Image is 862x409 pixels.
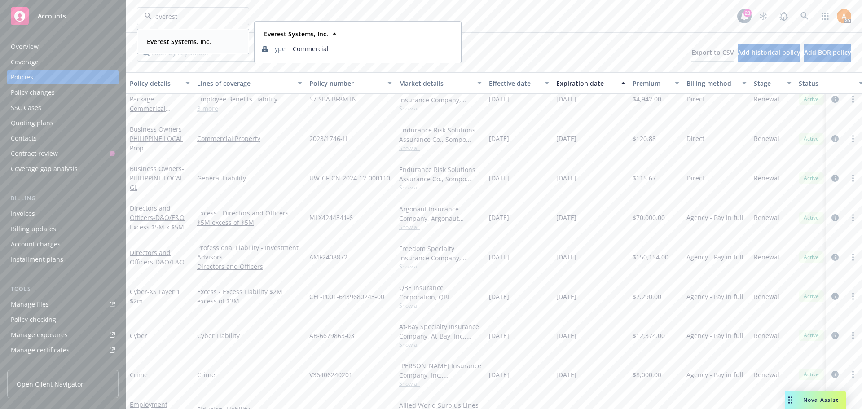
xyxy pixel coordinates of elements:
[399,380,482,387] span: Show all
[396,72,485,94] button: Market details
[7,343,119,357] a: Manage certificates
[633,252,668,262] span: $150,154.00
[7,297,119,312] a: Manage files
[399,302,482,309] span: Show all
[399,144,482,152] span: Show all
[802,135,820,143] span: Active
[686,370,743,379] span: Agency - Pay in full
[7,40,119,54] a: Overview
[130,164,184,192] a: Business Owners
[489,94,509,104] span: [DATE]
[830,212,840,223] a: circleInformation
[7,252,119,267] a: Installment plans
[633,173,656,183] span: $115.67
[837,9,851,23] img: photo
[152,12,231,21] input: Filter by keyword
[738,44,800,62] button: Add historical policy
[633,331,665,340] span: $12,374.00
[686,79,737,88] div: Billing method
[7,285,119,294] div: Tools
[691,44,734,62] button: Export to CSV
[556,213,576,222] span: [DATE]
[802,292,820,300] span: Active
[802,174,820,182] span: Active
[830,369,840,380] a: circleInformation
[130,204,185,231] a: Directors and Officers
[691,48,734,57] span: Export to CSV
[830,173,840,184] a: circleInformation
[556,370,576,379] span: [DATE]
[7,312,119,327] a: Policy checking
[633,370,661,379] span: $8,000.00
[686,331,743,340] span: Agency - Pay in full
[11,55,39,69] div: Coverage
[7,101,119,115] a: SSC Cases
[785,391,796,409] div: Drag to move
[17,379,84,389] span: Open Client Navigator
[309,134,349,143] span: 2023/1746-LL
[11,146,58,161] div: Contract review
[399,204,482,223] div: Argonaut Insurance Company, Argonaut Insurance Company (Argo)
[754,213,779,222] span: Renewal
[293,44,453,53] span: Commercial
[11,358,53,373] div: Manage BORs
[399,79,472,88] div: Market details
[197,79,292,88] div: Lines of coverage
[11,40,39,54] div: Overview
[7,358,119,373] a: Manage BORs
[309,331,354,340] span: AB-6679863-03
[197,370,302,379] a: Crime
[309,252,347,262] span: AMF2408872
[754,94,779,104] span: Renewal
[686,134,704,143] span: Direct
[399,341,482,348] span: Show all
[633,292,661,301] span: $7,290.00
[11,252,63,267] div: Installment plans
[489,213,509,222] span: [DATE]
[194,72,306,94] button: Lines of coverage
[130,287,180,305] a: Cyber
[489,134,509,143] span: [DATE]
[7,207,119,221] a: Invoices
[802,253,820,261] span: Active
[264,30,328,38] strong: Everest Systems, Inc.
[803,396,839,404] span: Nova Assist
[7,146,119,161] a: Contract review
[633,79,669,88] div: Premium
[750,72,795,94] button: Stage
[306,72,396,94] button: Policy number
[399,184,482,191] span: Show all
[11,297,49,312] div: Manage files
[686,94,704,104] span: Direct
[7,237,119,251] a: Account charges
[686,252,743,262] span: Agency - Pay in full
[309,370,352,379] span: V36406240201
[11,207,35,221] div: Invoices
[7,222,119,236] a: Billing updates
[11,101,41,115] div: SSC Cases
[271,44,286,53] span: Type
[830,94,840,105] a: circleInformation
[683,72,750,94] button: Billing method
[126,72,194,94] button: Policy details
[743,9,752,17] div: 23
[802,214,820,222] span: Active
[130,287,180,305] span: - XS Layer 1 $2m
[399,223,482,231] span: Show all
[147,37,211,46] strong: Everest Systems, Inc.
[11,131,37,145] div: Contacts
[309,292,384,301] span: CEL-P001-6439680243-00
[11,162,78,176] div: Coverage gap analysis
[7,116,119,130] a: Quoting plans
[489,79,539,88] div: Effective date
[830,133,840,144] a: circleInformation
[309,213,353,222] span: MLX4244341-6
[153,258,185,266] span: - D&O/E&O
[11,70,33,84] div: Policies
[796,7,814,25] a: Search
[7,55,119,69] a: Coverage
[848,133,858,144] a: more
[7,162,119,176] a: Coverage gap analysis
[754,370,779,379] span: Renewal
[130,370,148,379] a: Crime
